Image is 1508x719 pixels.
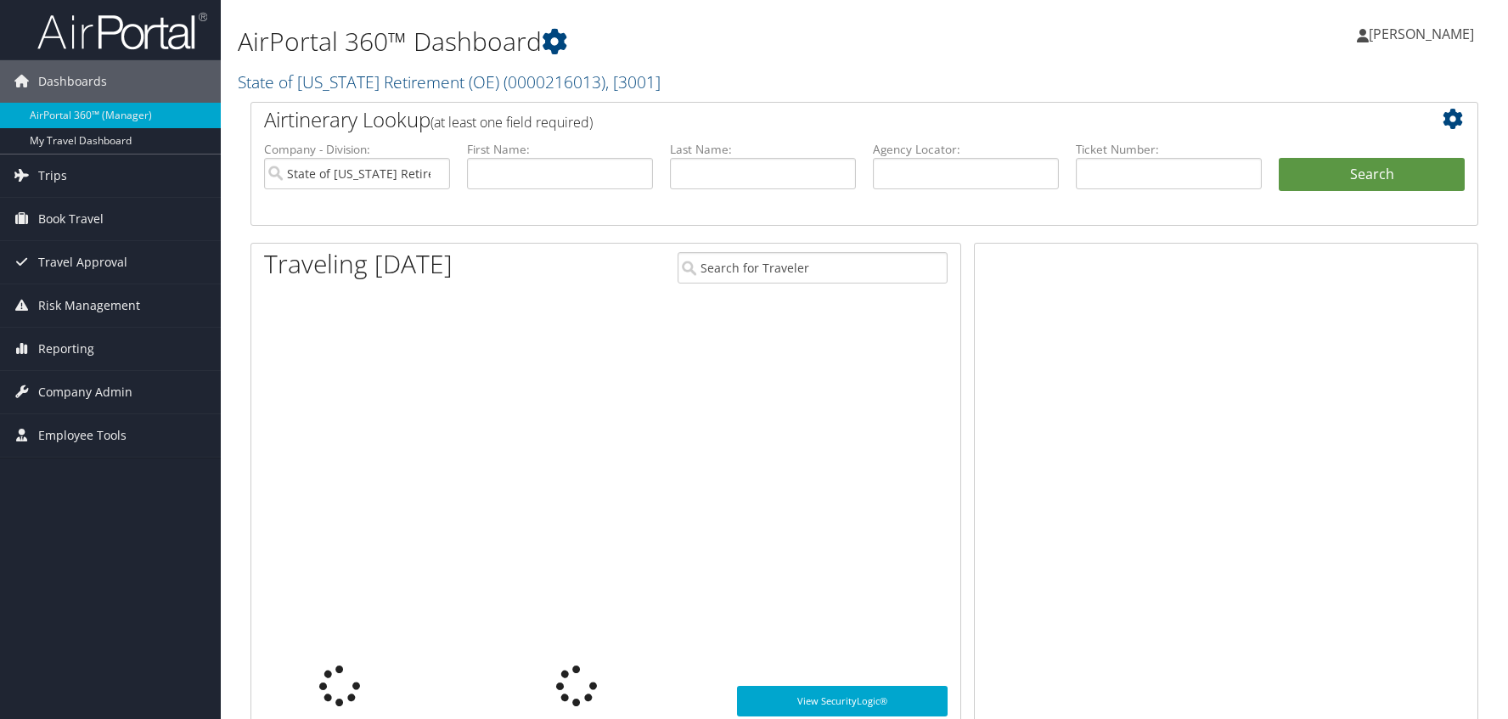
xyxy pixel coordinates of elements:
label: Company - Division: [264,141,450,158]
span: ( 0000216013 ) [504,70,605,93]
h1: AirPortal 360™ Dashboard [238,24,1073,59]
img: airportal-logo.png [37,11,207,51]
input: Search for Traveler [678,252,948,284]
label: First Name: [467,141,653,158]
span: Employee Tools [38,414,127,457]
span: Book Travel [38,198,104,240]
span: Reporting [38,328,94,370]
span: Travel Approval [38,241,127,284]
a: State of [US_STATE] Retirement (OE) [238,70,661,93]
h2: Airtinerary Lookup [264,105,1363,134]
label: Agency Locator: [873,141,1059,158]
label: Ticket Number: [1076,141,1262,158]
a: [PERSON_NAME] [1357,8,1491,59]
span: , [ 3001 ] [605,70,661,93]
a: View SecurityLogic® [737,686,948,716]
span: [PERSON_NAME] [1369,25,1474,43]
span: Trips [38,154,67,197]
span: Risk Management [38,284,140,327]
h1: Traveling [DATE] [264,246,453,282]
button: Search [1279,158,1465,192]
label: Last Name: [670,141,856,158]
span: (at least one field required) [430,113,593,132]
span: Company Admin [38,371,132,413]
span: Dashboards [38,60,107,103]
